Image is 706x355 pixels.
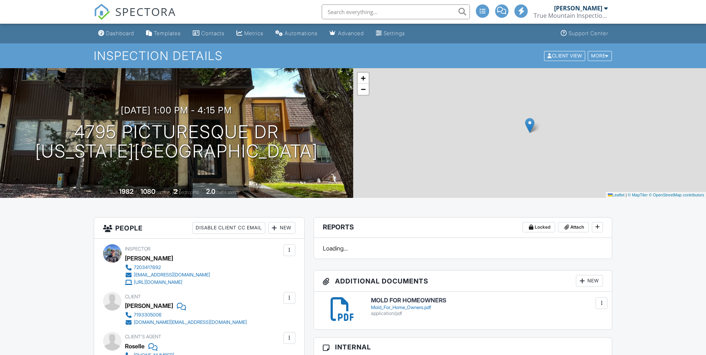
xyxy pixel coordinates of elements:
[95,27,137,40] a: Dashboard
[110,189,118,195] span: Built
[569,30,608,36] div: Support Center
[534,12,608,19] div: True Mountain Inspections
[233,27,266,40] a: Metrics
[384,30,405,36] div: Settings
[268,222,295,234] div: New
[649,193,704,197] a: © OpenStreetMap contributors
[174,188,178,195] div: 2
[115,4,176,19] span: SPECTORA
[156,189,167,195] span: sq. ft.
[327,27,367,40] a: Advanced
[588,51,612,61] div: More
[94,218,304,239] h3: People
[125,264,210,271] a: 7203417692
[628,193,648,197] a: © MapTiler
[121,105,232,115] h3: [DATE] 1:00 pm - 4:15 pm
[179,189,199,195] span: bedrooms
[544,51,585,61] div: Client View
[322,4,470,19] input: Search everything...
[558,27,611,40] a: Support Center
[125,319,247,326] a: [DOMAIN_NAME][EMAIL_ADDRESS][DOMAIN_NAME]
[125,294,141,299] span: Client
[373,27,408,40] a: Settings
[361,73,365,83] span: +
[244,30,263,36] div: Metrics
[371,311,603,316] div: application/pdf
[314,271,612,292] h3: Additional Documents
[190,27,228,40] a: Contacts
[140,188,155,195] div: 1080
[94,4,110,20] img: The Best Home Inspection Software - Spectora
[626,193,627,197] span: |
[106,30,134,36] div: Dashboard
[125,246,150,252] span: Inspector
[35,122,318,162] h1: 4795 Picturesque Dr [US_STATE][GEOGRAPHIC_DATA]
[371,297,603,304] h6: MOLD FOR HOMEOWNERS
[554,4,602,12] div: [PERSON_NAME]
[371,297,603,316] a: MOLD FOR HOMEOWNERS Mold_For_Home_Owners.pdf application/pdf
[285,30,318,36] div: Automations
[134,265,161,271] div: 7203417692
[358,73,369,84] a: Zoom in
[143,27,184,40] a: Templates
[201,30,225,36] div: Contacts
[94,10,176,26] a: SPECTORA
[125,300,173,311] div: [PERSON_NAME]
[272,27,321,40] a: Automations (Advanced)
[543,53,587,58] a: Client View
[125,311,247,319] a: 7193305006
[125,279,210,286] a: [URL][DOMAIN_NAME]
[154,30,181,36] div: Templates
[576,275,603,287] div: New
[119,188,133,195] div: 1982
[125,341,145,352] a: Roselle
[361,84,365,94] span: −
[125,334,161,339] span: Client's Agent
[206,188,215,195] div: 2.0
[338,30,364,36] div: Advanced
[125,271,210,279] a: [EMAIL_ADDRESS][DOMAIN_NAME]
[125,253,173,264] div: [PERSON_NAME]
[134,319,247,325] div: [DOMAIN_NAME][EMAIL_ADDRESS][DOMAIN_NAME]
[134,279,182,285] div: [URL][DOMAIN_NAME]
[134,312,162,318] div: 7193305006
[525,118,534,133] img: Marker
[94,49,613,62] h1: Inspection Details
[371,305,603,311] div: Mold_For_Home_Owners.pdf
[358,84,369,95] a: Zoom out
[192,222,265,234] div: Disable Client CC Email
[608,193,624,197] a: Leaflet
[134,272,210,278] div: [EMAIL_ADDRESS][DOMAIN_NAME]
[216,189,238,195] span: bathrooms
